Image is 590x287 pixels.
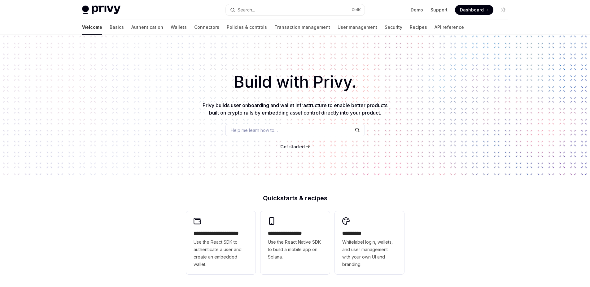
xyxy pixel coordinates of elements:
[435,20,464,35] a: API reference
[268,238,322,261] span: Use the React Native SDK to build a mobile app on Solana.
[194,238,248,268] span: Use the React SDK to authenticate a user and create an embedded wallet.
[280,144,305,149] span: Get started
[280,144,305,150] a: Get started
[186,195,404,201] h2: Quickstarts & recipes
[455,5,493,15] a: Dashboard
[203,102,387,116] span: Privy builds user onboarding and wallet infrastructure to enable better products built on crypto ...
[131,20,163,35] a: Authentication
[460,7,484,13] span: Dashboard
[411,7,423,13] a: Demo
[227,20,267,35] a: Policies & controls
[110,20,124,35] a: Basics
[410,20,427,35] a: Recipes
[274,20,330,35] a: Transaction management
[260,211,330,274] a: **** **** **** ***Use the React Native SDK to build a mobile app on Solana.
[498,5,508,15] button: Toggle dark mode
[171,20,187,35] a: Wallets
[194,20,219,35] a: Connectors
[226,4,365,15] button: Open search
[338,20,377,35] a: User management
[10,70,580,94] h1: Build with Privy.
[385,20,402,35] a: Security
[335,211,404,274] a: **** *****Whitelabel login, wallets, and user management with your own UI and branding.
[352,7,361,12] span: Ctrl K
[231,127,278,133] span: Help me learn how to…
[238,6,255,14] div: Search...
[82,20,102,35] a: Welcome
[342,238,397,268] span: Whitelabel login, wallets, and user management with your own UI and branding.
[430,7,448,13] a: Support
[82,6,120,14] img: light logo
